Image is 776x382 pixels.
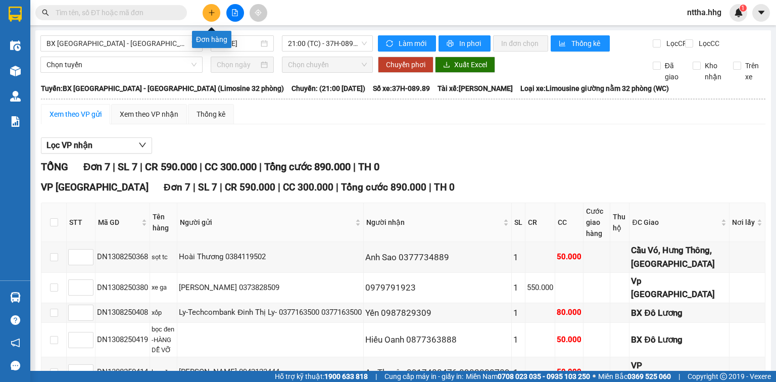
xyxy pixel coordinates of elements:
span: Đã giao [661,60,686,82]
span: plus [208,9,215,16]
div: Thống kê [197,109,225,120]
strong: 0708 023 035 - 0935 103 250 [498,372,590,380]
div: 80.000 [557,307,581,319]
span: Người nhận [366,217,501,228]
span: Lọc CR [662,38,689,49]
div: 1 [513,306,523,320]
span: nttha.hhg [679,6,730,19]
th: STT [67,203,95,242]
span: Mã GD [98,217,139,228]
span: Đơn 7 [83,161,110,173]
th: Thu hộ [610,203,629,242]
div: DN1308250408 [97,307,148,319]
span: Miền Nam [466,371,590,382]
span: download [443,61,450,69]
button: aim [250,4,267,22]
span: | [140,161,142,173]
img: logo-vxr [9,7,22,22]
span: Lọc CC [695,38,721,49]
div: Anh Sao 0377734889 [365,251,510,264]
span: Tài xế: [PERSON_NAME] [438,83,513,94]
span: | [336,181,338,193]
button: plus [203,4,220,22]
span: Nơi lấy [732,217,755,228]
div: Yến 0987829309 [365,306,510,320]
span: 1 [741,5,745,12]
span: Số xe: 37H-089.89 [373,83,430,94]
div: xe ga [152,282,175,293]
span: printer [447,40,455,48]
div: xốp [152,308,175,318]
div: 1 [513,281,523,295]
span: Lọc VP nhận [46,139,92,152]
div: Xem theo VP gửi [50,109,102,120]
input: 13/08/2025 [217,38,258,49]
span: Cung cấp máy in - giấy in: [384,371,463,382]
button: printerIn phơi [439,35,491,52]
div: [PERSON_NAME] 0942123444 [179,366,362,378]
div: DN1308250380 [97,282,148,294]
button: caret-down [752,4,770,22]
span: Xuất Excel [454,59,487,70]
span: caret-down [757,8,766,17]
span: Hỗ trợ kỹ thuật: [275,371,368,382]
div: BX Đô Lương [631,306,727,320]
span: CR 590.000 [225,181,275,193]
th: Tên hàng [150,203,177,242]
td: DN1308250368 [95,242,150,272]
div: Cầu Vó, Hưng Thông, [GEOGRAPHIC_DATA] [631,244,727,270]
span: ⚪️ [593,374,596,378]
span: VP [GEOGRAPHIC_DATA] [41,181,149,193]
span: Tổng cước 890.000 [341,181,426,193]
b: Tuyến: BX [GEOGRAPHIC_DATA] - [GEOGRAPHIC_DATA] (Limosine 32 phòng) [41,84,284,92]
span: Đơn 7 [164,181,190,193]
div: An Thuyên 0917488476 0903280789 [365,366,510,379]
img: warehouse-icon [10,40,21,51]
span: Loại xe: Limousine giường nằm 32 phòng (WC) [520,83,669,94]
sup: 1 [740,5,747,12]
div: DN1308250368 [97,251,148,263]
th: CR [525,203,555,242]
th: Cước giao hàng [584,203,610,242]
span: Chuyến: (21:00 [DATE]) [292,83,365,94]
button: Lọc VP nhận [41,137,152,154]
button: syncLàm mới [378,35,436,52]
span: | [353,161,356,173]
div: DN1308250419 [97,334,148,346]
span: aim [255,9,262,16]
span: ĐC Giao [632,217,719,228]
div: 0979791923 [365,281,510,295]
span: down [138,141,147,149]
span: CC 300.000 [283,181,333,193]
div: Xem theo VP nhận [120,109,178,120]
span: notification [11,338,20,348]
div: 1 [513,366,523,379]
span: message [11,361,20,370]
td: DN1308250380 [95,273,150,303]
img: solution-icon [10,116,21,127]
div: Hiếu Oanh 0877363888 [365,333,510,347]
div: 1 [513,251,523,264]
div: sọt tc [152,252,175,262]
div: bọc đen [152,367,175,377]
button: Chuyển phơi [378,57,433,73]
div: Ly-Techcombank Đinh Thị Ly- 0377163500 0377163500 [179,307,362,319]
span: In phơi [459,38,482,49]
button: In đơn chọn [493,35,548,52]
div: 50.000 [557,334,581,346]
span: sync [386,40,395,48]
th: CC [555,203,584,242]
span: TH 0 [434,181,455,193]
span: question-circle [11,315,20,325]
input: Tìm tên, số ĐT hoặc mã đơn [56,7,175,18]
div: Hoài Thương 0384119502 [179,251,362,263]
span: SL 7 [198,181,217,193]
span: Thống kê [571,38,602,49]
input: Chọn ngày [217,59,258,70]
span: Người gửi [180,217,353,228]
img: warehouse-icon [10,91,21,102]
span: Chọn chuyến [288,57,367,72]
span: TH 0 [358,161,379,173]
span: CC 300.000 [205,161,257,173]
span: CR 590.000 [145,161,197,173]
